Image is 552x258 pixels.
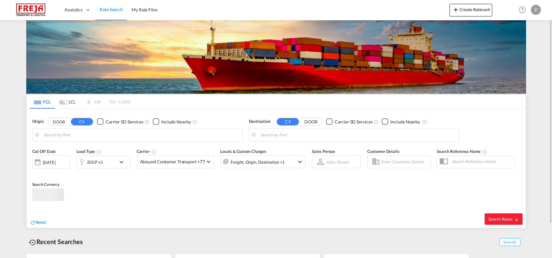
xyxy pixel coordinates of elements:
input: Search by Port [44,130,239,140]
button: icon-plus 400-fgCreate Ratecard [450,4,492,16]
md-icon: icon-information-outline [96,149,102,154]
input: Search by Port [260,130,456,140]
div: Freight Origin Destination Factory Stuffingicon-chevron-down [220,155,306,168]
div: P [531,5,541,15]
span: Search Rates [488,217,519,222]
span: Rate Search [100,7,123,12]
md-icon: icon-chevron-down [296,158,304,166]
div: Include Nearby [161,119,191,125]
div: icon-refreshReset [30,219,46,226]
md-checkbox: Checkbox No Ink [326,118,372,125]
button: DOOR [300,118,322,125]
md-checkbox: Checkbox No Ink [97,118,143,125]
md-icon: Unchecked: Ignores neighbouring ports when fetching rates.Checked : Includes neighbouring ports w... [422,119,427,124]
md-icon: Unchecked: Search for CY (Container Yard) services for all selected carriers.Checked : Search for... [145,119,150,124]
span: Load Type [77,149,102,154]
div: Carrier SD Services [106,119,143,125]
md-tab-item: LCL [55,95,80,109]
span: Reset [35,219,46,225]
md-icon: icon-arrow-right [514,217,518,222]
div: Freight Origin Destination Factory Stuffing [231,158,285,167]
md-icon: icon-chevron-down [118,158,128,166]
span: Search Reference Name [437,149,487,154]
md-pagination-wrapper: Use the left and right arrow keys to navigate between tabs [30,95,131,109]
md-checkbox: Checkbox No Ink [153,118,191,125]
span: Search Currency [32,182,60,187]
input: Search Reference Name [449,157,514,166]
span: Origin [32,118,44,125]
md-icon: Unchecked: Search for CY (Container Yard) services for all selected carriers.Checked : Search for... [374,119,379,124]
button: Search Ratesicon-arrow-right [485,213,523,225]
div: 20GP x1 [87,158,103,167]
span: Cut Off Date [32,149,56,154]
img: LCL+%26+FCL+BACKGROUND.png [26,20,526,94]
md-icon: The selected Trucker/Carrierwill be displayed in the rate results If the rates are from another f... [151,149,156,154]
div: [DATE] [32,155,70,169]
span: Sales Person [312,149,335,154]
div: Origin DOOR CY Checkbox No InkUnchecked: Search for CY (Container Yard) services for all selected... [27,109,526,228]
span: Carrier [137,149,156,154]
md-select: Sales Person [326,157,350,167]
span: Alesund Container Transport +77 [140,159,205,165]
span: My Rate Files [132,7,158,12]
button: CY [277,118,299,125]
md-checkbox: Checkbox No Ink [382,118,420,125]
span: Customer Details [367,149,399,154]
div: [DATE] [43,160,56,165]
md-icon: Your search will be saved by the below given name [482,149,487,154]
input: Enter Customer Details [381,157,428,167]
span: Analytics [65,7,83,13]
md-icon: icon-plus 400-fg [452,6,460,13]
md-tab-item: FCL [30,95,55,109]
div: 20GP x1icon-chevron-down [77,156,130,168]
div: Carrier SD Services [335,119,372,125]
md-icon: icon-refresh [30,220,35,225]
md-datepicker: Select [32,168,37,177]
span: Destination [249,118,270,125]
img: 586607c025bf11f083711d99603023e7.png [9,3,52,17]
button: CY [71,118,93,125]
md-icon: Unchecked: Ignores neighbouring ports when fetching rates.Checked : Includes neighbouring ports w... [192,119,197,124]
span: Show All [499,238,520,246]
md-icon: icon-backup-restore [29,239,36,246]
button: DOOR [48,118,70,125]
span: Help [517,4,528,15]
div: Recent Searches [26,235,86,249]
div: Help [517,4,531,16]
div: Include Nearby [390,119,420,125]
span: Locals & Custom Charges [220,149,266,154]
